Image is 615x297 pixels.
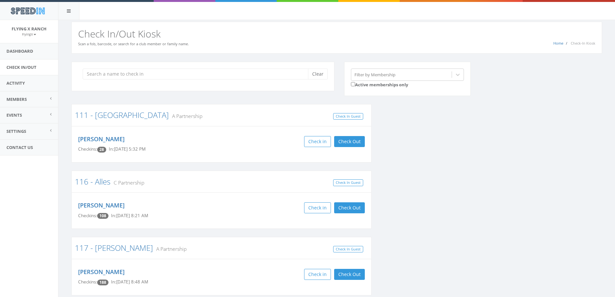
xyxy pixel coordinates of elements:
img: speedin_logo.png [7,5,48,17]
span: Check-In Kiosk [571,41,595,46]
span: Checkins: [78,213,97,218]
span: In: [DATE] 8:21 AM [111,213,148,218]
h2: Check In/Out Kiosk [78,28,595,39]
a: 116 - Alles [75,176,110,187]
a: FlyingX [22,31,36,37]
div: Filter by Membership [354,71,395,78]
a: [PERSON_NAME] [78,135,125,143]
small: FlyingX [22,32,36,37]
a: [PERSON_NAME] [78,201,125,209]
span: Events [6,112,22,118]
small: A Partnership [153,245,187,252]
span: In: [DATE] 8:48 AM [111,279,148,285]
span: In: [DATE] 5:32 PM [109,146,146,152]
span: Checkin count [97,213,108,219]
span: Members [6,96,27,102]
a: [PERSON_NAME] [78,268,125,276]
a: Check In Guest [333,246,363,253]
a: Check In Guest [333,113,363,120]
button: Check Out [334,202,365,213]
span: Checkins: [78,279,97,285]
span: Checkin count [97,280,108,285]
button: Check in [304,269,331,280]
input: Active memberships only [351,82,355,86]
small: Scan a fob, barcode, or search for a club member or family name. [78,41,189,46]
small: C Partnership [110,179,144,186]
small: A Partnership [169,112,202,120]
span: Checkins: [78,146,97,152]
button: Check in [304,202,331,213]
span: Flying X Ranch [12,26,46,32]
a: Home [553,41,563,46]
a: Check In Guest [333,179,363,186]
button: Clear [308,69,328,80]
span: Checkin count [97,147,106,153]
button: Check Out [334,136,365,147]
span: Contact Us [6,144,33,150]
label: Active memberships only [351,81,408,88]
a: 111 - [GEOGRAPHIC_DATA] [75,110,169,120]
button: Check in [304,136,331,147]
button: Check Out [334,269,365,280]
input: Search a name to check in [83,69,313,80]
a: 117 - [PERSON_NAME] [75,242,153,253]
span: Settings [6,128,26,134]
